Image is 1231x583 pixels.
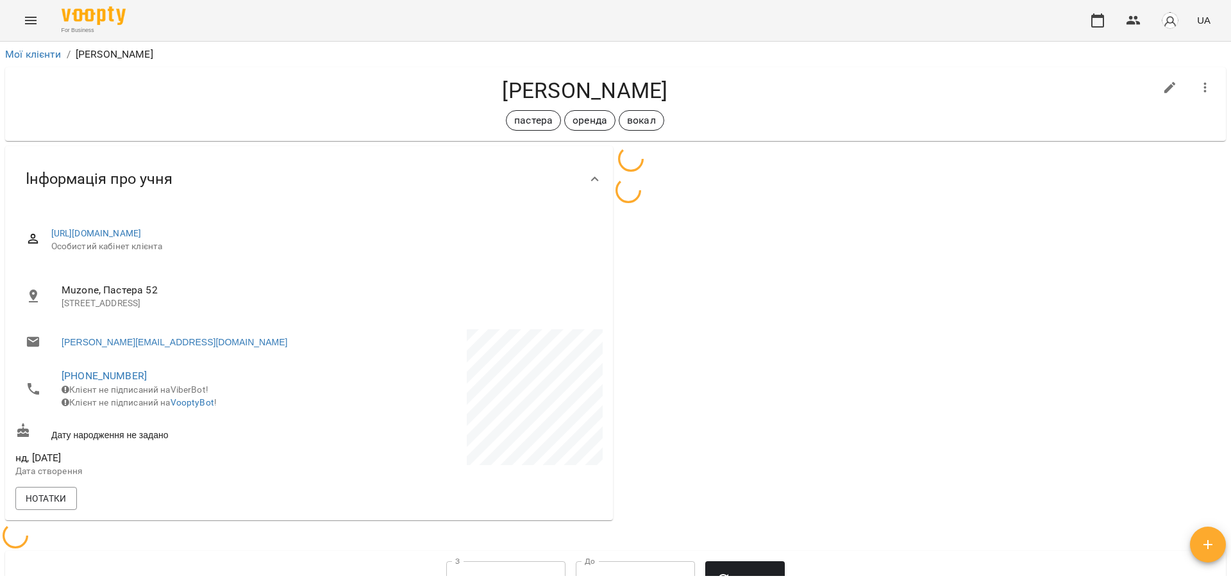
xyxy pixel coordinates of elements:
[15,78,1155,104] h4: [PERSON_NAME]
[51,228,142,238] a: [URL][DOMAIN_NAME]
[627,113,656,128] p: вокал
[573,113,607,128] p: оренда
[62,283,592,298] span: Muzone, Пастера 52
[62,397,217,407] span: Клієнт не підписаний на !
[13,420,309,444] div: Дату народження не задано
[15,450,306,466] span: нд, [DATE]
[15,487,77,510] button: Нотатки
[1197,13,1210,27] span: UA
[62,384,208,395] span: Клієнт не підписаний на ViberBot!
[67,47,71,62] li: /
[15,5,46,36] button: Menu
[62,297,592,310] p: [STREET_ADDRESS]
[506,110,561,131] div: пастера
[62,26,126,35] span: For Business
[564,110,615,131] div: оренда
[171,397,214,407] a: VooptyBot
[26,169,172,189] span: Інформація про учня
[15,465,306,478] p: Дата створення
[1161,12,1179,29] img: avatar_s.png
[1192,8,1216,32] button: UA
[26,491,67,506] span: Нотатки
[514,113,553,128] p: пастера
[62,6,126,25] img: Voopty Logo
[5,146,613,212] div: Інформація про учня
[5,48,62,60] a: Мої клієнти
[619,110,664,131] div: вокал
[5,47,1226,62] nav: breadcrumb
[76,47,153,62] p: [PERSON_NAME]
[62,370,147,382] a: [PHONE_NUMBER]
[62,336,287,349] a: [PERSON_NAME][EMAIL_ADDRESS][DOMAIN_NAME]
[51,240,592,253] span: Особистий кабінет клієнта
